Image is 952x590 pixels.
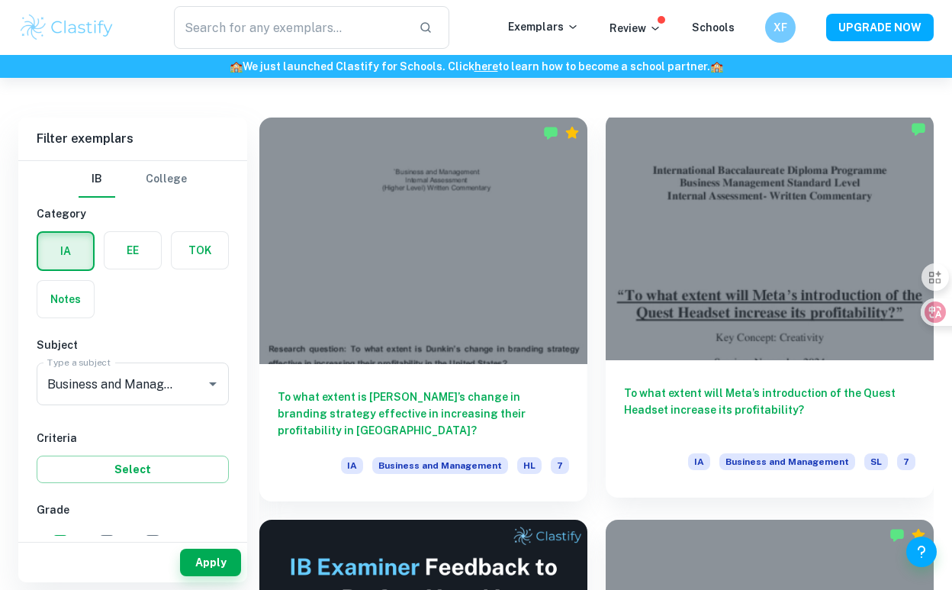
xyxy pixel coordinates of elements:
[372,457,508,474] span: Business and Management
[719,453,855,470] span: Business and Management
[37,430,229,447] h6: Criteria
[692,21,735,34] a: Schools
[906,537,937,567] button: Help and Feedback
[18,12,115,43] img: Clastify logo
[772,19,790,36] h6: XF
[18,118,247,160] h6: Filter exemplars
[341,457,363,474] span: IA
[180,549,241,576] button: Apply
[606,118,934,501] a: To what extent will Meta’s introduction of the Quest Headset increase its profitability?IABusines...
[564,125,580,140] div: Premium
[517,457,542,474] span: HL
[911,121,926,137] img: Marked
[897,453,915,470] span: 7
[543,125,558,140] img: Marked
[76,534,82,550] span: 7
[38,233,93,269] button: IA
[79,161,187,198] div: Filter type choice
[146,161,187,198] button: College
[37,205,229,222] h6: Category
[174,6,407,49] input: Search for any exemplars...
[37,337,229,353] h6: Subject
[278,388,569,439] h6: To what extent is [PERSON_NAME]’s change in branding strategy effective in increasing their profi...
[889,527,905,543] img: Marked
[710,60,723,73] span: 🏫
[37,456,229,483] button: Select
[37,281,94,318] button: Notes
[168,534,175,550] span: 5
[474,60,498,73] a: here
[79,161,115,198] button: IB
[259,118,587,501] a: To what extent is [PERSON_NAME]’s change in branding strategy effective in increasing their profi...
[508,18,579,35] p: Exemplars
[122,534,129,550] span: 6
[37,501,229,518] h6: Grade
[105,232,161,269] button: EE
[3,58,949,75] h6: We just launched Clastify for Schools. Click to learn how to become a school partner.
[624,385,915,435] h6: To what extent will Meta’s introduction of the Quest Headset increase its profitability?
[688,453,710,470] span: IA
[864,453,888,470] span: SL
[765,12,796,43] button: XF
[826,14,934,41] button: UPGRADE NOW
[911,527,926,543] div: Premium
[47,356,111,369] label: Type a subject
[230,60,243,73] span: 🏫
[172,232,228,269] button: TOK
[551,457,569,474] span: 7
[609,20,661,37] p: Review
[202,373,224,395] button: Open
